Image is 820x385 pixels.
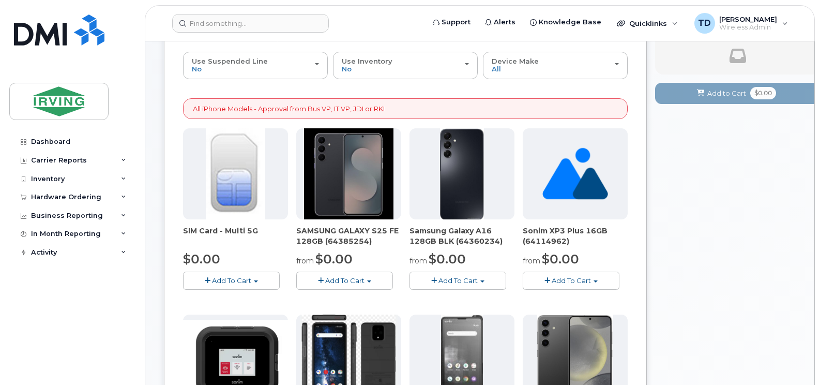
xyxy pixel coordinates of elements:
[183,251,220,266] span: $0.00
[296,272,393,290] button: Add To Cart
[442,17,470,27] span: Support
[610,13,685,34] div: Quicklinks
[494,17,515,27] span: Alerts
[192,57,268,65] span: Use Suspended Line
[342,65,352,73] span: No
[426,12,478,33] a: Support
[707,88,746,98] span: Add to Cart
[687,13,795,34] div: Tricia Downard
[296,226,401,246] div: SAMSUNG GALAXY S25 FE 128GB (64385254)
[483,52,628,79] button: Device Make All
[315,251,353,266] span: $0.00
[193,104,385,114] p: All iPhone Models - Approval from Bus VP, IT VP, JDI or RKI
[438,276,478,285] span: Add To Cart
[719,15,777,23] span: [PERSON_NAME]
[539,17,601,27] span: Knowledge Base
[523,226,628,246] div: Sonim XP3 Plus 16GB (64114962)
[478,12,523,33] a: Alerts
[296,256,314,265] small: from
[212,276,251,285] span: Add To Cart
[183,52,328,79] button: Use Suspended Line No
[342,57,392,65] span: Use Inventory
[409,226,514,246] div: Samsung Galaxy A16 128GB BLK (64360234)
[440,128,484,219] img: A16_-_JDI.png
[409,272,506,290] button: Add To Cart
[304,128,393,219] img: image-20250915-182548.jpg
[183,272,280,290] button: Add To Cart
[192,65,202,73] span: No
[523,272,619,290] button: Add To Cart
[698,17,711,29] span: TD
[552,276,591,285] span: Add To Cart
[542,251,579,266] span: $0.00
[523,256,540,265] small: from
[492,57,539,65] span: Device Make
[492,65,501,73] span: All
[183,226,288,246] div: SIM Card - Multi 5G
[750,87,776,99] span: $0.00
[542,128,608,219] img: no_image_found-2caef05468ed5679b831cfe6fc140e25e0c280774317ffc20a367ab7fd17291e.png
[719,23,777,32] span: Wireless Admin
[172,14,329,33] input: Find something...
[629,19,667,27] span: Quicklinks
[409,256,427,265] small: from
[333,52,478,79] button: Use Inventory No
[429,251,466,266] span: $0.00
[325,276,365,285] span: Add To Cart
[523,12,609,33] a: Knowledge Base
[206,128,265,219] img: 00D627D4-43E9-49B7-A367-2C99342E128C.jpg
